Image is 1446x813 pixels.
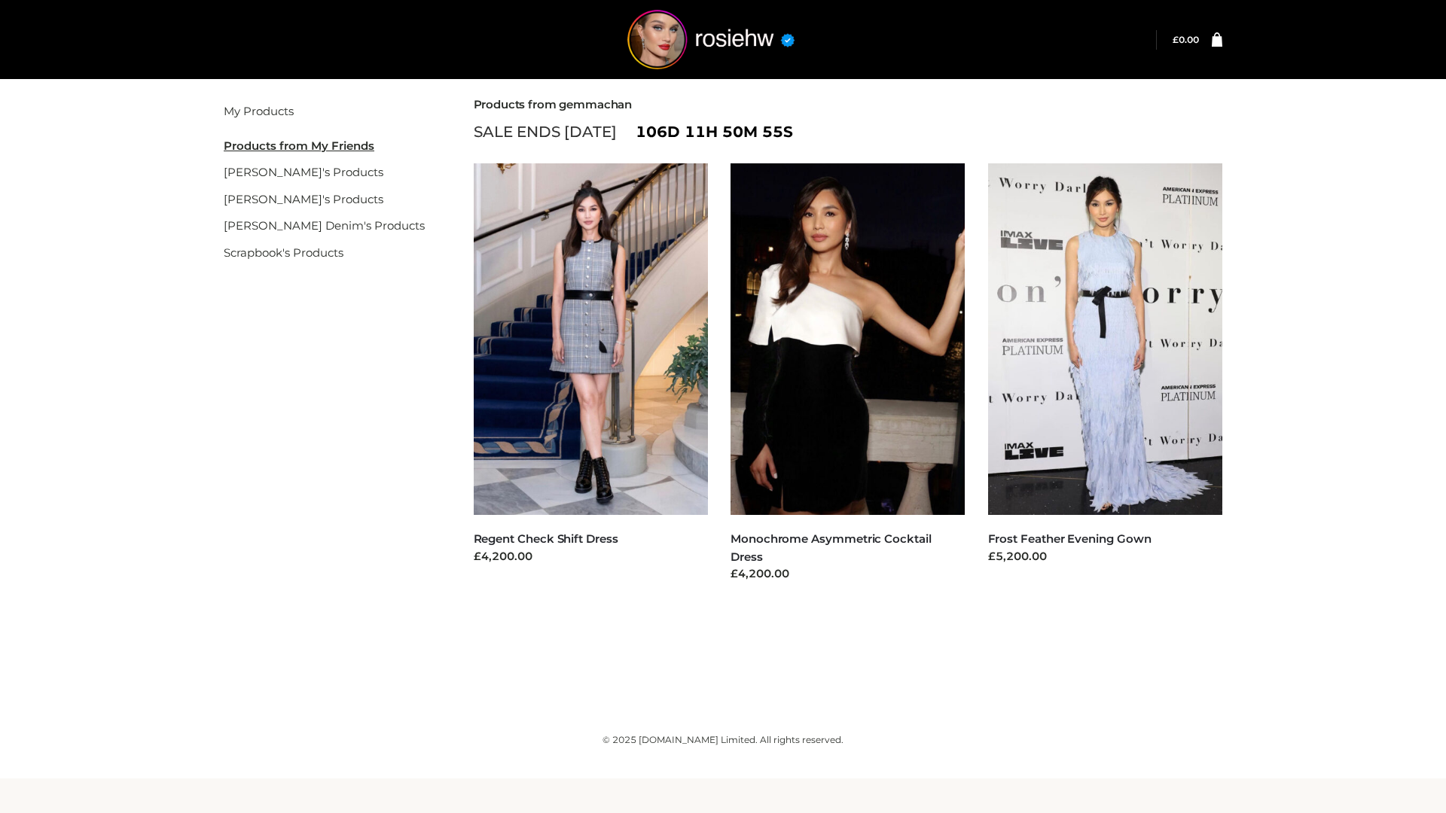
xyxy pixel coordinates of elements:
[988,531,1152,546] a: Frost Feather Evening Gown
[474,531,618,546] a: Regent Check Shift Dress
[474,98,1223,111] h2: Products from gemmachan
[1173,34,1199,45] bdi: 0.00
[731,531,932,563] a: Monochrome Asymmetric Cocktail Dress
[1173,34,1179,45] span: £
[636,119,793,145] span: 106d 11h 50m 55s
[224,732,1222,748] div: © 2025 [DOMAIN_NAME] Limited. All rights reserved.
[224,104,294,118] a: My Products
[224,245,343,260] a: Scrapbook's Products
[474,548,709,565] div: £4,200.00
[474,119,1223,145] div: SALE ENDS [DATE]
[224,165,383,179] a: [PERSON_NAME]'s Products
[224,218,425,233] a: [PERSON_NAME] Denim's Products
[224,139,374,153] u: Products from My Friends
[731,565,966,583] div: £4,200.00
[598,10,824,69] img: rosiehw
[988,548,1223,565] div: £5,200.00
[224,192,383,206] a: [PERSON_NAME]'s Products
[1173,34,1199,45] a: £0.00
